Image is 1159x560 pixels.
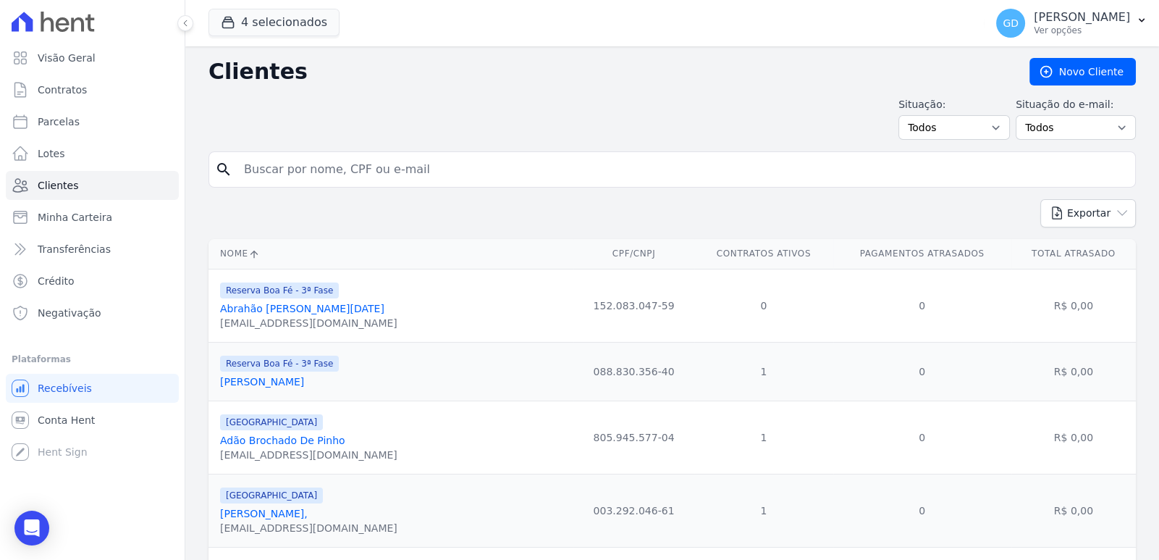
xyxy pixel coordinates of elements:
[208,59,1006,85] h2: Clientes
[220,435,345,446] a: Adão Brochado De Pinho
[833,269,1011,342] td: 0
[833,239,1011,269] th: Pagamentos Atrasados
[573,342,694,401] td: 088.830.356-40
[1003,18,1019,28] span: GD
[6,75,179,104] a: Contratos
[220,521,397,535] div: [EMAIL_ADDRESS][DOMAIN_NAME]
[6,406,179,435] a: Conta Hent
[6,171,179,200] a: Clientes
[220,508,308,519] a: [PERSON_NAME],
[573,474,694,547] td: 003.292.046-61
[220,414,323,430] span: [GEOGRAPHIC_DATA]
[1029,58,1136,85] a: Novo Cliente
[220,376,304,388] a: [PERSON_NAME]
[220,356,339,372] span: Reserva Boa Fé - 3ª Fase
[833,401,1011,474] td: 0
[38,83,87,97] span: Contratos
[38,306,101,320] span: Negativação
[6,235,179,264] a: Transferências
[694,474,833,547] td: 1
[6,43,179,72] a: Visão Geral
[6,298,179,327] a: Negativação
[38,114,80,129] span: Parcelas
[220,488,323,503] span: [GEOGRAPHIC_DATA]
[833,474,1011,547] td: 0
[694,269,833,342] td: 0
[220,316,397,330] div: [EMAIL_ADDRESS][DOMAIN_NAME]
[694,239,833,269] th: Contratos Ativos
[985,3,1159,43] button: GD [PERSON_NAME] Ver opções
[1011,342,1136,401] td: R$ 0,00
[694,342,833,401] td: 1
[38,413,95,427] span: Conta Hent
[38,274,75,288] span: Crédito
[215,161,232,178] i: search
[38,242,111,256] span: Transferências
[38,210,112,225] span: Minha Carteira
[235,155,1129,184] input: Buscar por nome, CPF ou e-mail
[1016,97,1136,112] label: Situação do e-mail:
[12,351,173,368] div: Plataformas
[38,51,96,65] span: Visão Geral
[6,203,179,232] a: Minha Carteira
[1011,239,1136,269] th: Total Atrasado
[38,381,92,396] span: Recebíveis
[208,239,573,269] th: Nome
[1040,199,1136,227] button: Exportar
[1011,474,1136,547] td: R$ 0,00
[1011,269,1136,342] td: R$ 0,00
[1011,401,1136,474] td: R$ 0,00
[898,97,1010,112] label: Situação:
[220,303,384,314] a: Abrahão [PERSON_NAME][DATE]
[1034,10,1130,25] p: [PERSON_NAME]
[1034,25,1130,36] p: Ver opções
[573,401,694,474] td: 805.945.577-04
[220,283,339,298] span: Reserva Boa Fé - 3ª Fase
[573,239,694,269] th: CPF/CNPJ
[6,139,179,168] a: Lotes
[220,448,397,462] div: [EMAIL_ADDRESS][DOMAIN_NAME]
[14,511,49,546] div: Open Intercom Messenger
[6,374,179,403] a: Recebíveis
[694,401,833,474] td: 1
[573,269,694,342] td: 152.083.047-59
[208,9,340,36] button: 4 selecionados
[833,342,1011,401] td: 0
[6,107,179,136] a: Parcelas
[38,178,78,193] span: Clientes
[38,146,65,161] span: Lotes
[6,267,179,296] a: Crédito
